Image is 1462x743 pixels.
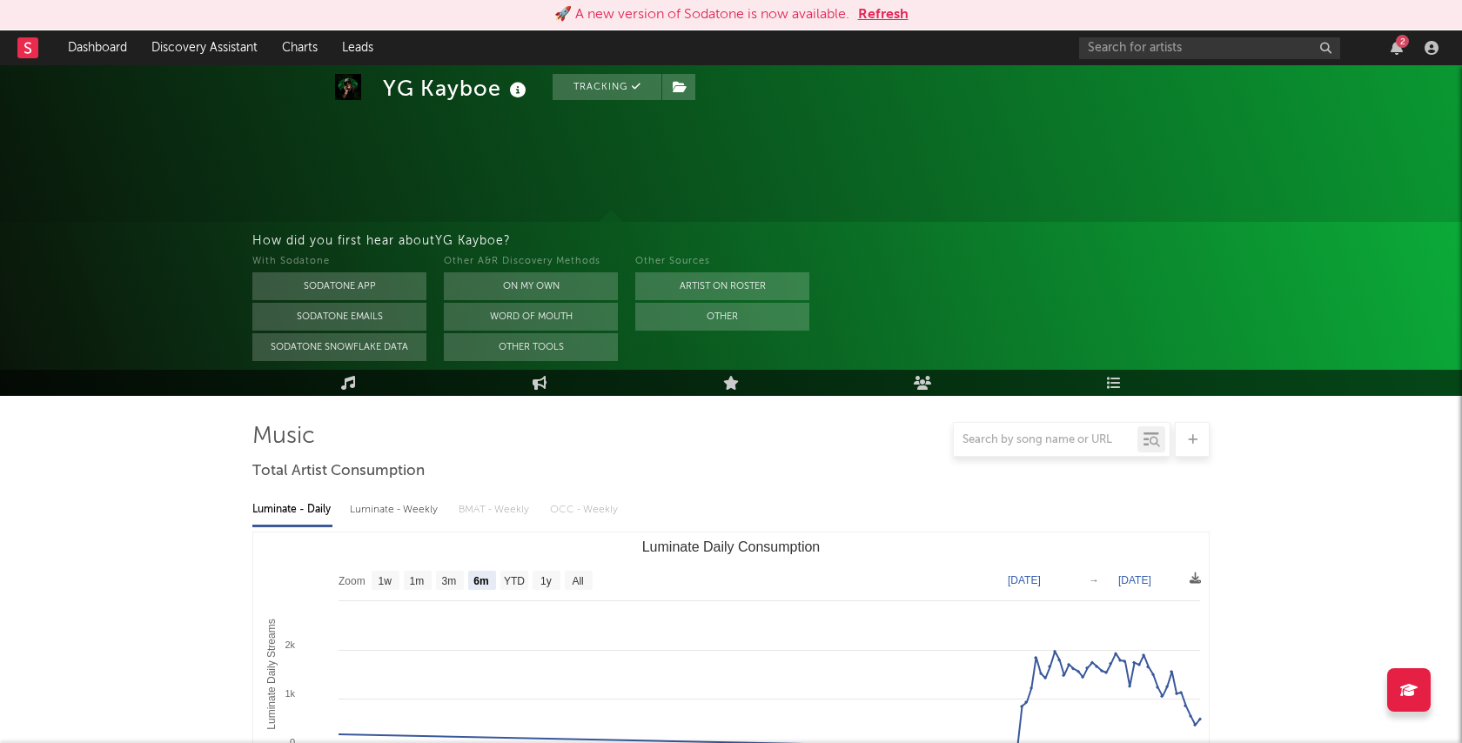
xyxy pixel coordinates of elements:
div: Other Sources [635,251,809,272]
button: On My Own [444,272,618,300]
text: YTD [504,575,525,587]
text: 1k [285,688,295,699]
text: Zoom [339,575,365,587]
text: [DATE] [1118,574,1151,586]
div: Luminate - Weekly [350,495,441,525]
span: Total Artist Consumption [252,461,425,482]
text: 1w [379,575,392,587]
a: Dashboard [56,30,139,65]
text: Luminate Daily Streams [265,619,278,729]
input: Search by song name or URL [954,433,1137,447]
text: 3m [442,575,457,587]
div: How did you first hear about YG Kayboe ? [252,231,1462,251]
text: → [1089,574,1099,586]
text: 2k [285,639,295,650]
a: Discovery Assistant [139,30,270,65]
button: Sodatone Snowflake Data [252,333,426,361]
button: 2 [1391,41,1403,55]
text: [DATE] [1008,574,1041,586]
button: Word Of Mouth [444,303,618,331]
button: Sodatone Emails [252,303,426,331]
text: 6m [473,575,488,587]
text: All [572,575,583,587]
div: YG Kayboe [383,74,531,103]
a: Charts [270,30,330,65]
a: Leads [330,30,386,65]
div: Luminate - Daily [252,495,332,525]
div: With Sodatone [252,251,426,272]
button: Sodatone App [252,272,426,300]
text: 1m [410,575,425,587]
button: Other Tools [444,333,618,361]
input: Search for artists [1079,37,1340,59]
button: Tracking [553,74,661,100]
div: 2 [1396,35,1409,48]
button: Other [635,303,809,331]
text: Luminate Daily Consumption [642,539,821,554]
div: 🚀 A new version of Sodatone is now available. [554,4,849,25]
button: Refresh [858,4,909,25]
text: 1y [540,575,552,587]
div: Other A&R Discovery Methods [444,251,618,272]
button: Artist on Roster [635,272,809,300]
